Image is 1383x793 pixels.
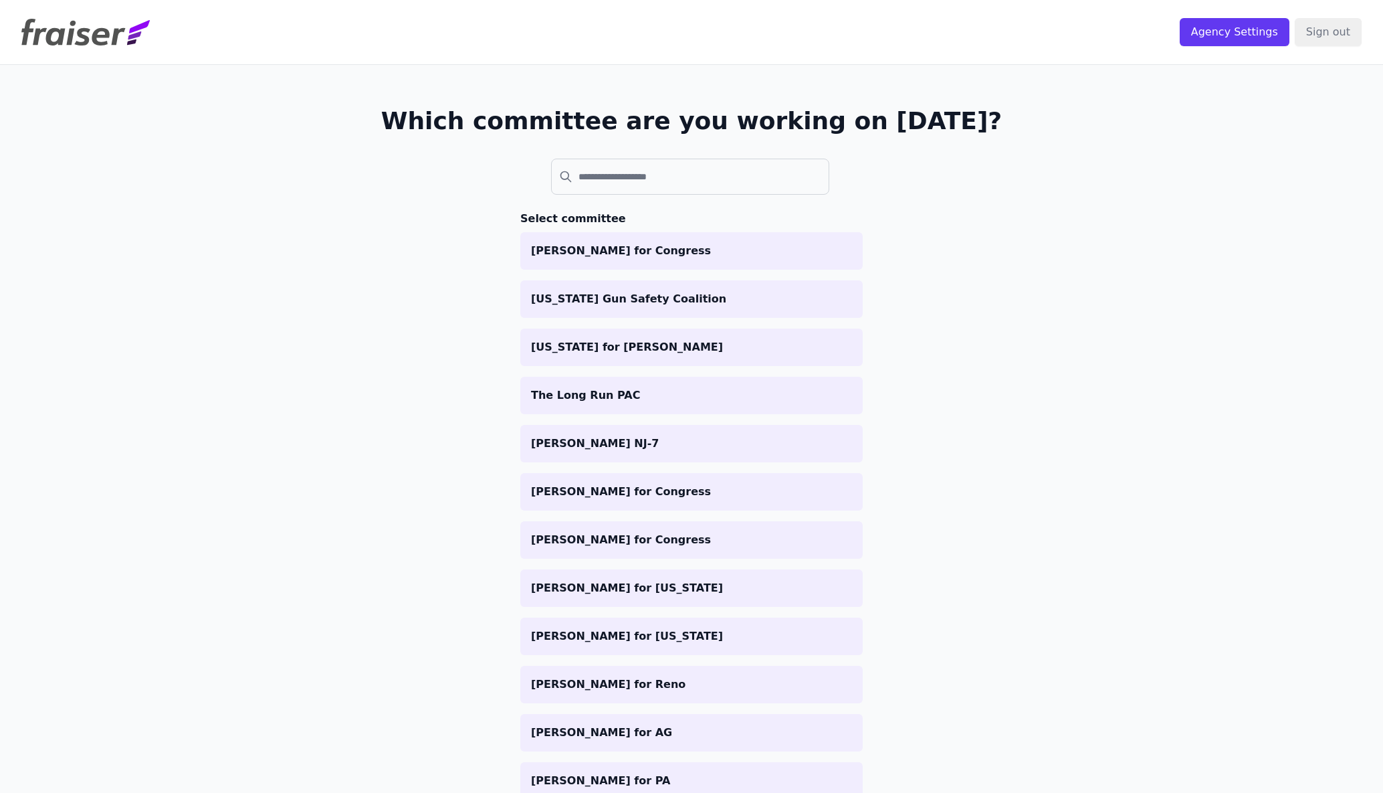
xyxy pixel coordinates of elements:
a: [PERSON_NAME] for Congress [520,232,863,270]
a: [PERSON_NAME] for Congress [520,473,863,511]
p: The Long Run PAC [531,387,852,404]
p: [PERSON_NAME] for PA [531,773,852,789]
a: [PERSON_NAME] for AG [520,714,863,752]
p: [PERSON_NAME] for Congress [531,532,852,548]
a: [PERSON_NAME] for Congress [520,521,863,559]
a: [PERSON_NAME] NJ-7 [520,425,863,462]
input: Agency Settings [1180,18,1289,46]
h1: Which committee are you working on [DATE]? [381,108,1002,135]
h3: Select committee [520,211,863,227]
a: [US_STATE] for [PERSON_NAME] [520,329,863,366]
p: [PERSON_NAME] for AG [531,725,852,741]
p: [US_STATE] for [PERSON_NAME] [531,339,852,355]
a: [US_STATE] Gun Safety Coalition [520,280,863,318]
a: [PERSON_NAME] for [US_STATE] [520,569,863,607]
p: [PERSON_NAME] for Reno [531,677,852,693]
img: Fraiser Logo [21,19,150,46]
a: [PERSON_NAME] for Reno [520,666,863,703]
input: Sign out [1295,18,1362,46]
a: [PERSON_NAME] for [US_STATE] [520,618,863,655]
p: [PERSON_NAME] for [US_STATE] [531,628,852,644]
a: The Long Run PAC [520,377,863,414]
p: [PERSON_NAME] for Congress [531,243,852,259]
p: [US_STATE] Gun Safety Coalition [531,291,852,307]
p: [PERSON_NAME] for [US_STATE] [531,580,852,596]
p: [PERSON_NAME] for Congress [531,484,852,500]
p: [PERSON_NAME] NJ-7 [531,436,852,452]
